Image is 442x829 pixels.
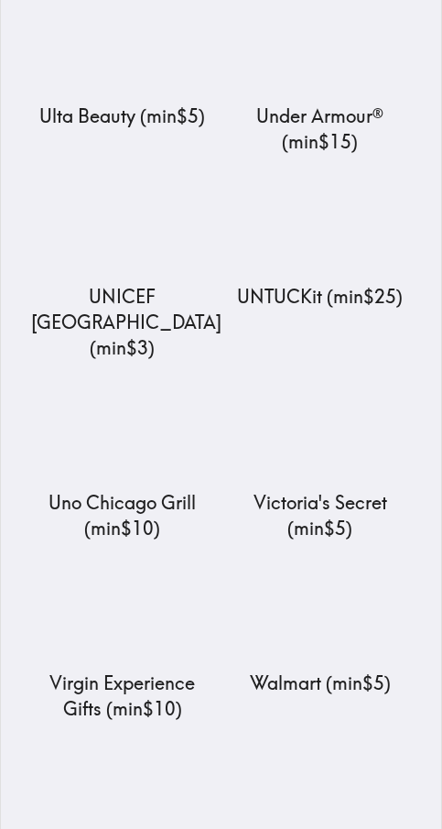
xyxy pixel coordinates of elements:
a: UNICEF USAUNICEF [GEOGRAPHIC_DATA] (min$3) [31,169,214,361]
p: Walmart ( min $5 ) [229,671,412,696]
p: UNTUCKit ( min $25 ) [229,284,412,310]
p: Under Armour® ( min $15 ) [229,104,412,155]
p: Victoria's Secret ( min $5 ) [229,490,412,541]
a: Uno Chicago GrillUno Chicago Grill (min$10) [31,376,214,541]
p: Ulta Beauty ( min $5 ) [31,104,214,129]
a: Virgin Experience GiftsVirgin Experience Gifts (min$10) [31,556,214,722]
p: UNICEF [GEOGRAPHIC_DATA] ( min $3 ) [31,284,214,361]
p: Uno Chicago Grill ( min $10 ) [31,490,214,541]
a: WalmartWalmart (min$5) [229,556,412,696]
a: UNTUCKitUNTUCKit (min$25) [229,169,412,310]
a: Victoria's SecretVictoria's Secret (min$5) [229,376,412,541]
p: Virgin Experience Gifts ( min $10 ) [31,671,214,722]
